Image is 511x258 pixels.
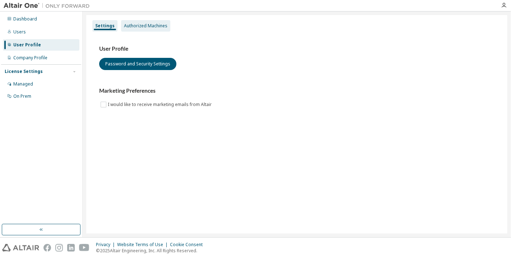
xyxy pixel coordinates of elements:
[2,244,39,252] img: altair_logo.svg
[95,23,115,29] div: Settings
[99,87,494,95] h3: Marketing Preferences
[79,244,89,252] img: youtube.svg
[108,100,213,109] label: I would like to receive marketing emails from Altair
[13,55,47,61] div: Company Profile
[117,242,170,248] div: Website Terms of Use
[13,42,41,48] div: User Profile
[99,45,494,52] h3: User Profile
[124,23,167,29] div: Authorized Machines
[96,248,207,254] p: © 2025 Altair Engineering, Inc. All Rights Reserved.
[55,244,63,252] img: instagram.svg
[170,242,207,248] div: Cookie Consent
[43,244,51,252] img: facebook.svg
[5,69,43,74] div: License Settings
[13,16,37,22] div: Dashboard
[13,93,31,99] div: On Prem
[99,58,176,70] button: Password and Security Settings
[96,242,117,248] div: Privacy
[67,244,75,252] img: linkedin.svg
[13,81,33,87] div: Managed
[13,29,26,35] div: Users
[4,2,93,9] img: Altair One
